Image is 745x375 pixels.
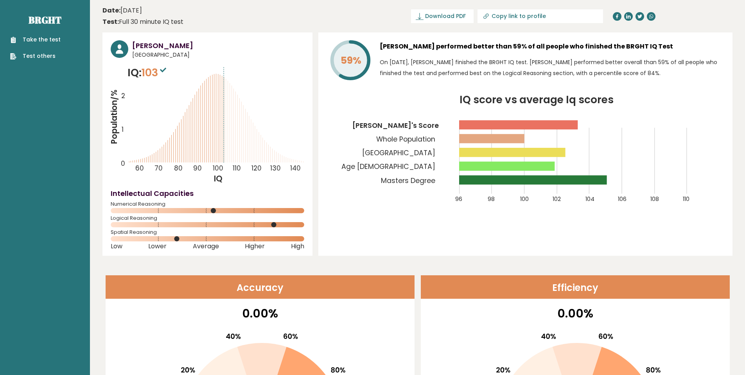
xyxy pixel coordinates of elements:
tspan: 98 [488,195,495,203]
span: Numerical Reasoning [111,203,304,206]
a: Download PDF [411,9,474,23]
tspan: 110 [233,163,241,173]
tspan: 80 [174,163,183,173]
span: Lower [148,245,167,248]
h4: Intellectual Capacities [111,188,304,199]
tspan: 2 [121,92,125,101]
tspan: [GEOGRAPHIC_DATA] [362,148,435,158]
span: Low [111,245,122,248]
b: Test: [102,17,119,26]
span: Average [193,245,219,248]
tspan: [PERSON_NAME]'s Score [352,121,439,130]
div: Full 30 minute IQ test [102,17,183,27]
tspan: 0 [121,159,125,168]
tspan: 60 [135,163,144,173]
tspan: 130 [271,163,281,173]
p: 0.00% [111,305,409,322]
header: Efficiency [421,275,730,299]
tspan: 59% [341,54,361,67]
tspan: 100 [520,195,529,203]
time: [DATE] [102,6,142,15]
tspan: 102 [553,195,561,203]
a: Test others [10,52,61,60]
span: High [291,245,304,248]
tspan: 104 [585,195,594,203]
span: Download PDF [425,12,466,20]
tspan: 70 [154,163,163,173]
tspan: Population/% [109,90,120,144]
header: Accuracy [106,275,415,299]
tspan: Age [DEMOGRAPHIC_DATA] [341,162,435,171]
tspan: IQ score vs average Iq scores [460,92,614,107]
tspan: 108 [650,195,659,203]
b: Date: [102,6,120,15]
span: [GEOGRAPHIC_DATA] [132,51,304,59]
h3: [PERSON_NAME] [132,40,304,51]
tspan: 100 [213,163,223,173]
span: Higher [245,245,265,248]
p: IQ: [127,65,168,81]
tspan: IQ [214,173,223,184]
tspan: Masters Degree [381,176,435,185]
p: On [DATE], [PERSON_NAME] finished the BRGHT IQ test. [PERSON_NAME] performed better overall than ... [380,57,724,79]
span: Spatial Reasoning [111,231,304,234]
p: 0.00% [426,305,725,322]
tspan: 1 [122,125,124,134]
a: Take the test [10,36,61,44]
tspan: 90 [193,163,202,173]
tspan: 106 [618,195,627,203]
tspan: 120 [251,163,262,173]
h3: [PERSON_NAME] performed better than 59% of all people who finished the BRGHT IQ Test [380,40,724,53]
span: Logical Reasoning [111,217,304,220]
span: 103 [142,65,168,80]
a: Brght [29,14,61,26]
tspan: 110 [683,195,689,203]
tspan: 140 [290,163,301,173]
tspan: 96 [455,195,462,203]
tspan: Whole Population [376,135,435,144]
